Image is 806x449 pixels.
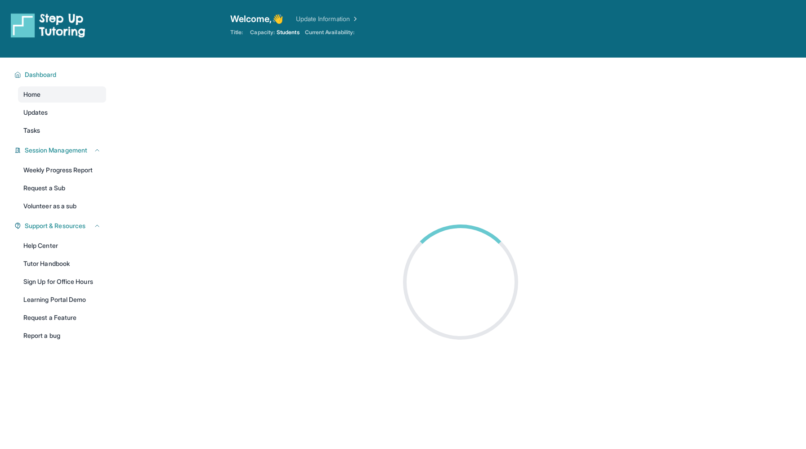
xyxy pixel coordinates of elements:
[250,29,275,36] span: Capacity:
[18,180,106,196] a: Request a Sub
[21,146,101,155] button: Session Management
[18,162,106,178] a: Weekly Progress Report
[296,14,359,23] a: Update Information
[18,86,106,103] a: Home
[23,126,40,135] span: Tasks
[18,256,106,272] a: Tutor Handbook
[23,90,40,99] span: Home
[18,328,106,344] a: Report a bug
[18,104,106,121] a: Updates
[18,292,106,308] a: Learning Portal Demo
[25,70,57,79] span: Dashboard
[18,310,106,326] a: Request a Feature
[18,122,106,139] a: Tasks
[305,29,354,36] span: Current Availability:
[21,221,101,230] button: Support & Resources
[18,274,106,290] a: Sign Up for Office Hours
[230,13,283,25] span: Welcome, 👋
[23,108,48,117] span: Updates
[18,198,106,214] a: Volunteer as a sub
[11,13,85,38] img: logo
[350,14,359,23] img: Chevron Right
[230,29,243,36] span: Title:
[277,29,300,36] span: Students
[18,238,106,254] a: Help Center
[25,146,87,155] span: Session Management
[21,70,101,79] button: Dashboard
[25,221,85,230] span: Support & Resources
